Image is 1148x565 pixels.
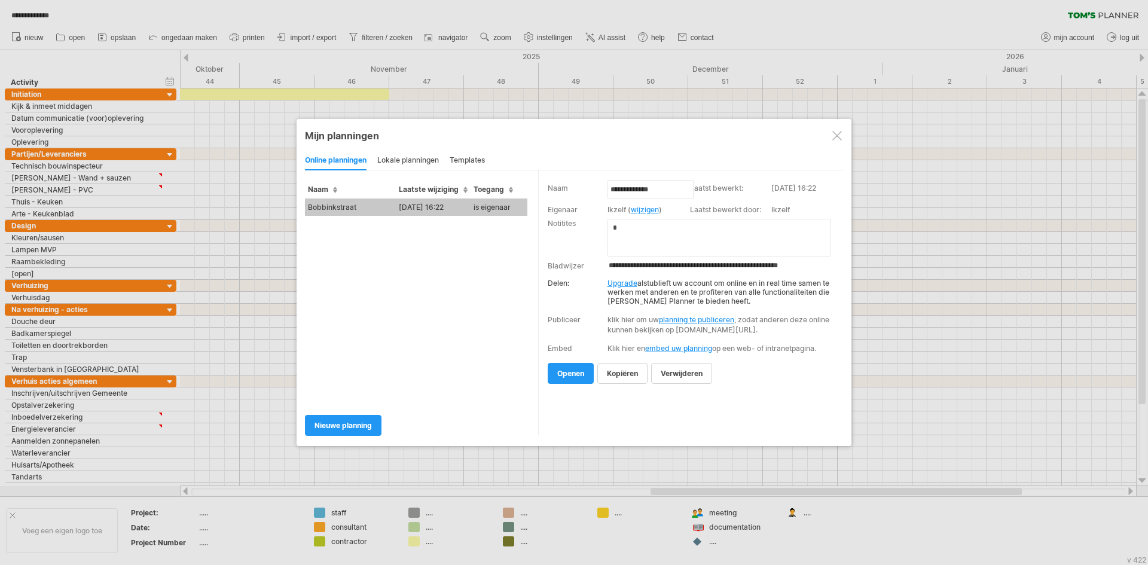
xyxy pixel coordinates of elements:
td: is eigenaar [471,198,527,216]
a: kopiëren [597,363,648,384]
div: alstublieft uw account om online en in real time samen te werken met anderen en te profiteren van... [548,273,835,306]
span: Laatste wijziging [399,185,468,194]
td: Naam [548,182,607,204]
a: Upgrade [607,279,637,288]
a: openen [548,363,594,384]
div: lokale planningen [377,151,439,170]
td: Eigenaar [548,204,607,218]
div: Embed [548,344,572,353]
div: Ikzelf ( ) [607,205,684,214]
a: wijzigen [631,205,659,214]
div: Klik hier en op een web- of intranetpagina. [607,344,835,353]
div: klik hier om uw , zodat anderen deze online kunnen bekijken op [DOMAIN_NAME][URL]. [607,314,835,335]
div: Mijn planningen [305,130,843,142]
td: Bobbinkstraat [305,198,396,216]
a: Nieuwe planning [305,415,381,436]
span: kopiëren [607,369,638,378]
td: Laatst bewerkt: [690,182,771,204]
td: Ikzelf [771,204,845,218]
td: [DATE] 16:22 [771,182,845,204]
span: Naam [308,185,337,194]
strong: Delen: [548,279,569,288]
td: [DATE] 16:22 [396,198,471,216]
td: Notitites [548,218,607,258]
a: verwijderen [651,363,712,384]
td: Laatst bewerkt door: [690,204,771,218]
a: embed uw planning [645,344,712,353]
span: Toegang [474,185,513,194]
a: planning te publiceren [659,315,734,324]
span: verwijderen [661,369,703,378]
div: online planningen [305,151,367,170]
div: templates [450,151,485,170]
span: Nieuwe planning [315,421,372,430]
td: Bladwijzer [548,258,607,273]
span: openen [557,369,584,378]
div: Publiceer [548,315,581,324]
